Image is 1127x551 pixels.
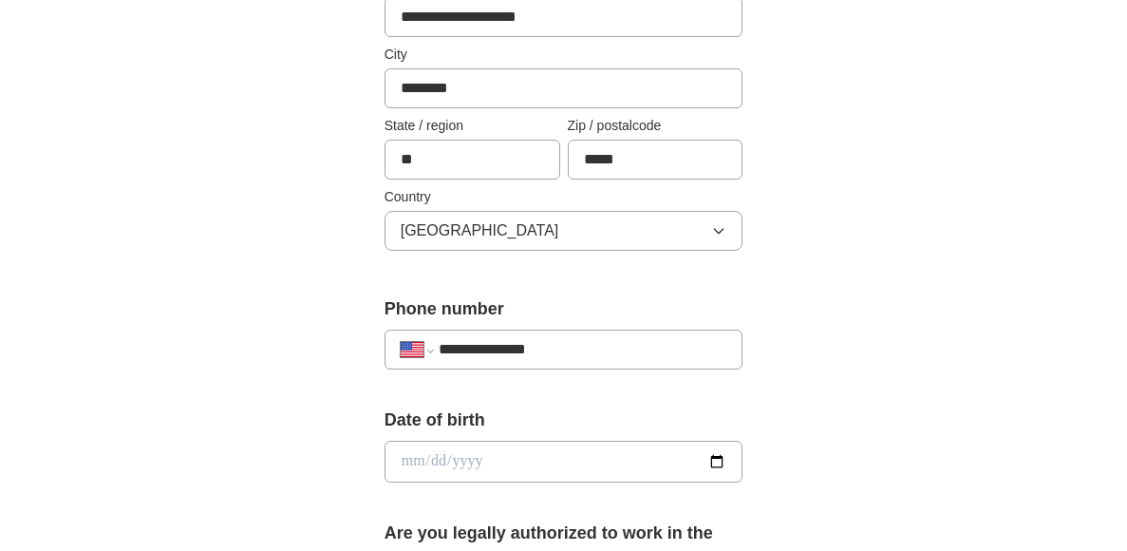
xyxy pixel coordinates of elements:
label: Phone number [385,296,743,322]
label: State / region [385,116,560,136]
label: City [385,45,743,65]
label: Country [385,187,743,207]
label: Zip / postalcode [568,116,743,136]
button: [GEOGRAPHIC_DATA] [385,211,743,251]
span: [GEOGRAPHIC_DATA] [401,219,559,242]
label: Date of birth [385,408,743,433]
